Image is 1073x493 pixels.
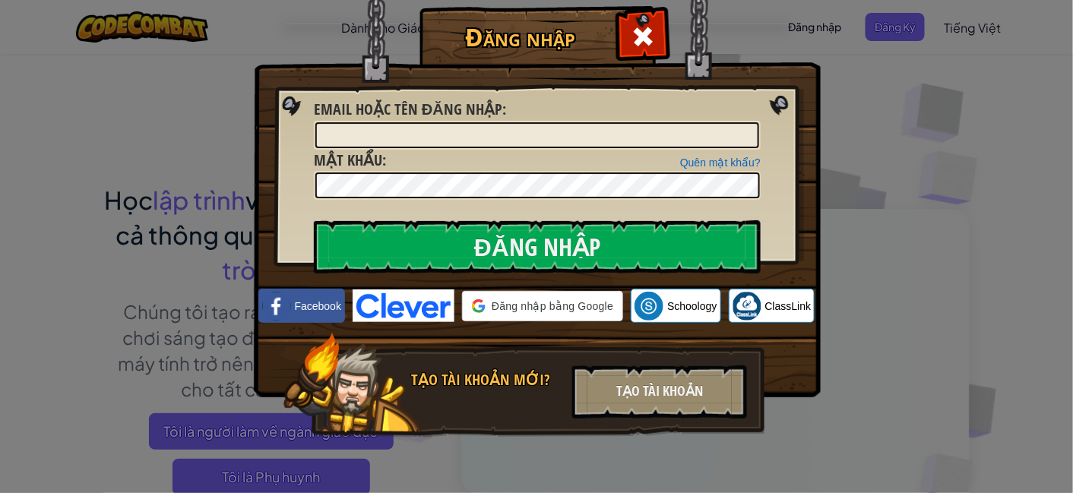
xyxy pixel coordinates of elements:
[680,156,761,169] a: Quên mật khẩu?
[572,365,747,419] div: Tạo tài khoản
[635,292,663,321] img: schoology.png
[462,291,623,321] div: Đăng nhập bằng Google
[314,99,502,119] span: Email hoặc tên đăng nhập
[492,299,613,314] span: Đăng nhập bằng Google
[314,150,386,172] label: :
[733,292,761,321] img: classlink-logo-small.png
[295,299,341,314] span: Facebook
[314,150,382,170] span: Mật khẩu
[314,99,506,121] label: :
[423,24,617,50] h1: Đăng nhập
[353,289,454,322] img: clever-logo-blue.png
[314,220,761,273] input: Đăng nhập
[765,299,812,314] span: ClassLink
[262,292,291,321] img: facebook_small.png
[411,369,563,391] div: Tạo tài khoản mới?
[667,299,717,314] span: Schoology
